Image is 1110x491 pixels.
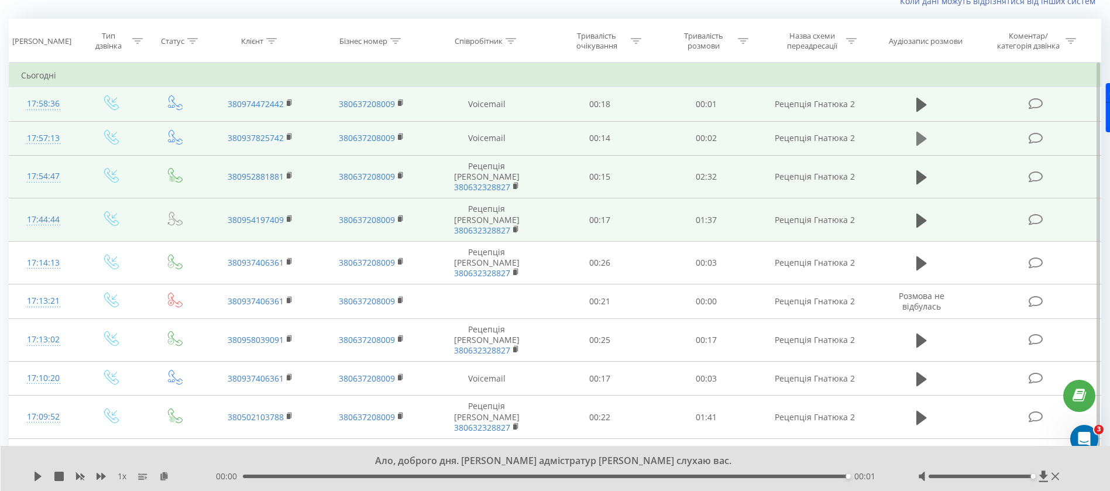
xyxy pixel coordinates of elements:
div: Accessibility label [846,474,851,479]
span: 00:01 [854,471,875,482]
div: Назва схеми переадресації [781,31,843,51]
a: 380954197409 [228,214,284,225]
a: 380637208009 [339,373,395,384]
div: Співробітник [455,36,503,46]
td: 00:05 [547,438,653,472]
div: Клієнт [241,36,263,46]
a: 380637208009 [339,334,395,345]
td: 00:17 [653,318,760,362]
a: 380632328827 [454,345,510,356]
div: Тривалість розмови [672,31,735,51]
td: Рецепція Гнатюка 2 [760,87,870,121]
a: 380637208009 [339,98,395,109]
div: 17:13:21 [21,290,66,313]
a: 380502103788 [228,411,284,423]
td: 00:18 [547,87,653,121]
td: 00:26 [547,241,653,284]
td: 00:22 [547,396,653,439]
td: 02:32 [653,155,760,198]
a: 380937825742 [228,132,284,143]
span: Розмова не відбулась [899,290,944,312]
td: Рецепція Гнатюка 2 [760,396,870,439]
div: 17:10:20 [21,367,66,390]
td: Voicemail [427,87,547,121]
td: 00:17 [547,198,653,242]
td: Рецепція [PERSON_NAME] [427,396,547,439]
div: [PERSON_NAME] [12,36,71,46]
a: 380958039091 [228,334,284,345]
a: 380937406361 [228,296,284,307]
td: Рецепція Гнатюка 2 [760,284,870,318]
div: Аудіозапис розмови [889,36,963,46]
a: 380637208009 [339,411,395,423]
td: Рецепція Гнатюка 2 [760,155,870,198]
a: 380952881881 [228,171,284,182]
div: Тривалість очікування [565,31,628,51]
span: 1 x [118,471,126,482]
td: Voicemail [427,362,547,396]
a: 380637208009 [339,296,395,307]
td: 01:37 [653,198,760,242]
td: Рецепція Гнатюка 2 [760,241,870,284]
td: 01:41 [653,396,760,439]
div: 16:29:51 [21,444,66,467]
td: 00:14 [547,121,653,155]
td: 00:00 [653,284,760,318]
a: 380937406361 [228,257,284,268]
td: Рецепція [PERSON_NAME] [427,155,547,198]
iframe: Intercom live chat [1070,425,1098,453]
span: 3 [1094,425,1104,434]
div: 17:58:36 [21,92,66,115]
td: 00:03 [653,241,760,284]
div: Бізнес номер [339,36,387,46]
td: 00:15 [547,155,653,198]
a: 380637208009 [339,171,395,182]
div: 17:57:13 [21,127,66,150]
td: 00:21 [547,284,653,318]
td: Voicemail [427,121,547,155]
td: Playback [427,438,547,472]
a: 380937406361 [228,373,284,384]
td: 00:25 [547,318,653,362]
td: 00:00 [653,438,760,472]
td: 00:01 [653,87,760,121]
div: 17:14:13 [21,252,66,274]
a: 380632328827 [454,181,510,193]
td: Рецепція Гнатюка 2 [760,362,870,396]
td: Сьогодні [9,64,1101,87]
a: 380637208009 [339,214,395,225]
td: Рецепція [PERSON_NAME] [427,318,547,362]
td: 00:02 [653,121,760,155]
a: 380637208009 [339,132,395,143]
a: 380632328827 [454,225,510,236]
td: Рецепція Гнатюка 2 [760,318,870,362]
div: 17:13:02 [21,328,66,351]
div: Accessibility label [1030,474,1035,479]
div: Тип дзвінка [88,31,129,51]
td: Рецепція Гнатюка 2 [760,198,870,242]
a: 380632328827 [454,267,510,279]
span: 00:00 [216,471,243,482]
span: Розмова не відбулась [899,444,944,466]
div: Статус [161,36,184,46]
div: Коментар/категорія дзвінка [994,31,1063,51]
div: 17:54:47 [21,165,66,188]
td: 00:17 [547,362,653,396]
td: 00:03 [653,362,760,396]
td: Рецепція [PERSON_NAME] [427,241,547,284]
a: 380974472442 [228,98,284,109]
a: 380637208009 [339,257,395,268]
td: Рецепція Гнатюка 2 [760,121,870,155]
div: Ало, доброго дня. [PERSON_NAME] адмістратур [PERSON_NAME] слухаю вас. [136,455,959,468]
a: 380632328827 [454,422,510,433]
td: Рецепція [PERSON_NAME] [427,198,547,242]
td: Рецепція Гнатюка 2 [760,438,870,472]
div: 17:09:52 [21,406,66,428]
div: 17:44:44 [21,208,66,231]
